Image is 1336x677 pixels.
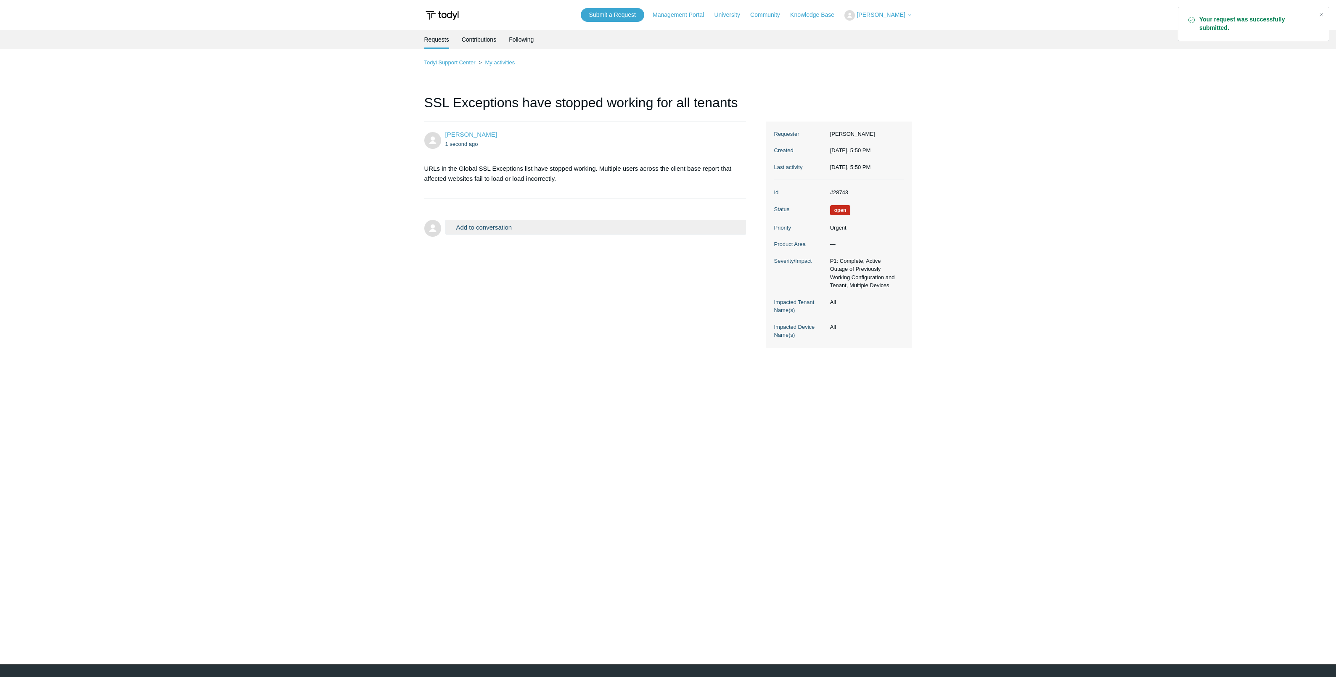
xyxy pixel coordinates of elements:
a: Todyl Support Center [424,59,476,66]
p: URLs in the Global SSL Exceptions list have stopped working. Multiple users across the client bas... [424,164,738,184]
dt: Requester [774,130,826,138]
dt: Id [774,188,826,197]
time: 10/07/2025, 17:50 [445,141,478,147]
span: [PERSON_NAME] [857,11,905,18]
a: Contributions [462,30,497,49]
li: My activities [477,59,515,66]
time: 10/07/2025, 17:50 [830,147,871,153]
a: Knowledge Base [790,11,843,19]
dd: #28743 [826,188,904,197]
dd: Urgent [826,224,904,232]
span: We are working on a response for you [830,205,851,215]
dt: Impacted Tenant Name(s) [774,298,826,315]
li: Todyl Support Center [424,59,477,66]
a: Community [750,11,788,19]
dt: Impacted Device Name(s) [774,323,826,339]
time: 10/07/2025, 17:50 [830,164,871,170]
a: Following [509,30,534,49]
dd: All [826,298,904,307]
dt: Last activity [774,163,826,172]
a: [PERSON_NAME] [445,131,497,138]
dt: Priority [774,224,826,232]
a: University [714,11,748,19]
dt: Product Area [774,240,826,249]
dt: Severity/Impact [774,257,826,265]
dt: Status [774,205,826,214]
h1: SSL Exceptions have stopped working for all tenants [424,93,746,122]
a: My activities [485,59,515,66]
button: [PERSON_NAME] [844,10,912,21]
a: Management Portal [653,11,712,19]
span: Greg Chapman [445,131,497,138]
dd: All [826,323,904,331]
div: Close [1315,9,1327,21]
strong: Your request was successfully submitted. [1199,16,1312,32]
dt: Created [774,146,826,155]
button: Add to conversation [445,220,746,235]
dd: — [826,240,904,249]
img: Todyl Support Center Help Center home page [424,8,460,23]
dd: P1: Complete, Active Outage of Previously Working Configuration and Tenant, Multiple Devices [826,257,904,290]
a: Submit a Request [581,8,644,22]
dd: [PERSON_NAME] [826,130,904,138]
li: Requests [424,30,449,49]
